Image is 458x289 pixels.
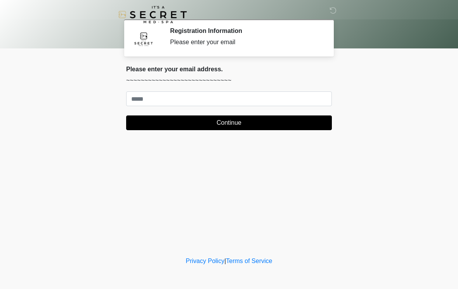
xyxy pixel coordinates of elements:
div: Please enter your email [170,38,320,47]
img: Agent Avatar [132,27,155,50]
p: ~~~~~~~~~~~~~~~~~~~~~~~~~~~~~ [126,76,332,85]
h2: Registration Information [170,27,320,34]
img: It's A Secret Med Spa Logo [118,6,187,23]
h2: Please enter your email address. [126,65,332,73]
a: | [224,258,226,264]
a: Privacy Policy [186,258,225,264]
a: Terms of Service [226,258,272,264]
button: Continue [126,115,332,130]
